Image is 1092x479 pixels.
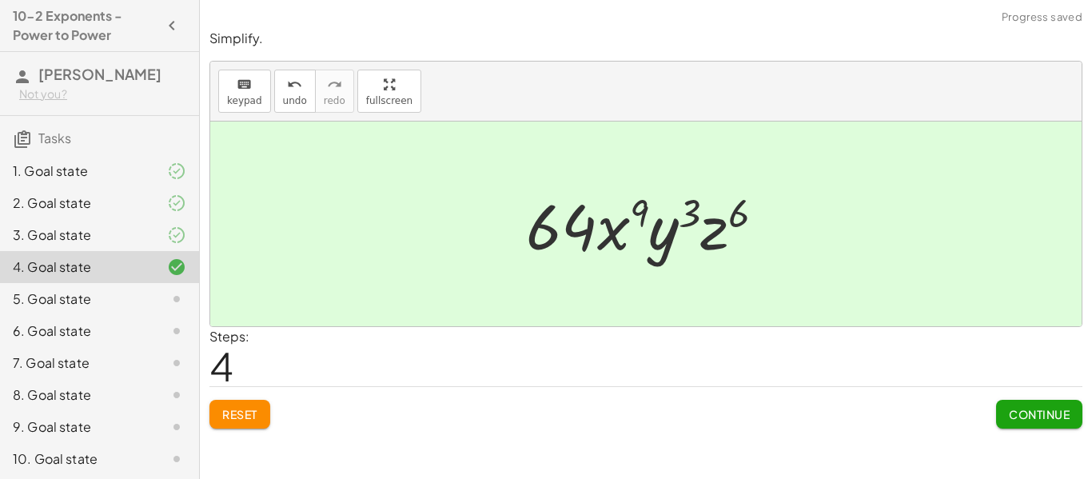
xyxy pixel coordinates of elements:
[13,257,141,277] div: 4. Goal state
[13,417,141,437] div: 9. Goal state
[287,75,302,94] i: undo
[996,400,1082,429] button: Continue
[13,353,141,373] div: 7. Goal state
[283,95,307,106] span: undo
[167,162,186,181] i: Task finished and part of it marked as correct.
[38,130,71,146] span: Tasks
[209,328,249,345] label: Steps:
[167,449,186,469] i: Task not started.
[167,194,186,213] i: Task finished and part of it marked as correct.
[274,70,316,113] button: undoundo
[218,70,271,113] button: keyboardkeypad
[209,30,1082,48] p: Simplify.
[222,407,257,421] span: Reset
[209,400,270,429] button: Reset
[13,289,141,309] div: 5. Goal state
[1009,407,1070,421] span: Continue
[227,95,262,106] span: keypad
[324,95,345,106] span: redo
[13,226,141,245] div: 3. Goal state
[167,417,186,437] i: Task not started.
[38,65,161,83] span: [PERSON_NAME]
[357,70,421,113] button: fullscreen
[13,162,141,181] div: 1. Goal state
[167,353,186,373] i: Task not started.
[315,70,354,113] button: redoredo
[167,321,186,341] i: Task not started.
[1002,10,1082,26] span: Progress saved
[167,385,186,405] i: Task not started.
[13,321,141,341] div: 6. Goal state
[327,75,342,94] i: redo
[13,194,141,213] div: 2. Goal state
[237,75,252,94] i: keyboard
[366,95,412,106] span: fullscreen
[13,449,141,469] div: 10. Goal state
[167,289,186,309] i: Task not started.
[13,6,157,45] h4: 10-2 Exponents - Power to Power
[167,257,186,277] i: Task finished and correct.
[167,226,186,245] i: Task finished and part of it marked as correct.
[209,341,233,390] span: 4
[13,385,141,405] div: 8. Goal state
[19,86,186,102] div: Not you?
